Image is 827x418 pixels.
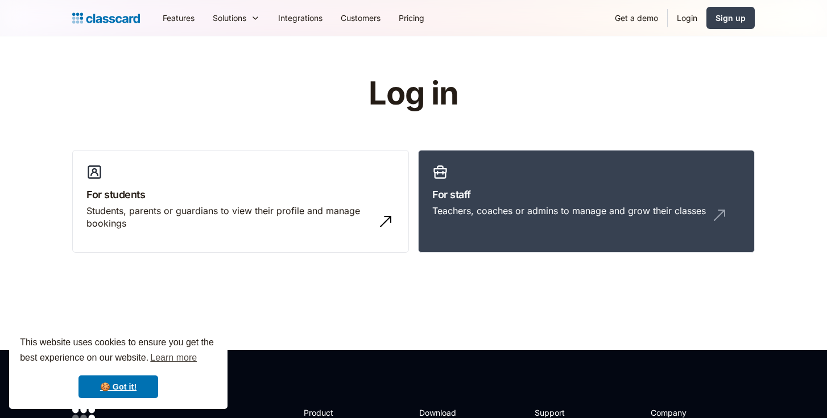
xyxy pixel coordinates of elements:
a: Pricing [390,5,433,31]
div: Sign up [716,12,746,24]
div: Students, parents or guardians to view their profile and manage bookings [86,204,372,230]
div: Solutions [213,12,246,24]
a: learn more about cookies [148,349,199,366]
a: dismiss cookie message [78,375,158,398]
h3: For staff [432,187,741,202]
div: Teachers, coaches or admins to manage and grow their classes [432,204,706,217]
h1: Log in [233,76,594,111]
a: For studentsStudents, parents or guardians to view their profile and manage bookings [72,150,409,253]
a: home [72,10,140,26]
span: This website uses cookies to ensure you get the best experience on our website. [20,336,217,366]
h3: For students [86,187,395,202]
a: For staffTeachers, coaches or admins to manage and grow their classes [418,150,755,253]
a: Sign up [706,7,755,29]
a: Integrations [269,5,332,31]
a: Login [668,5,706,31]
a: Customers [332,5,390,31]
a: Get a demo [606,5,667,31]
div: Solutions [204,5,269,31]
div: cookieconsent [9,325,228,409]
a: Features [154,5,204,31]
